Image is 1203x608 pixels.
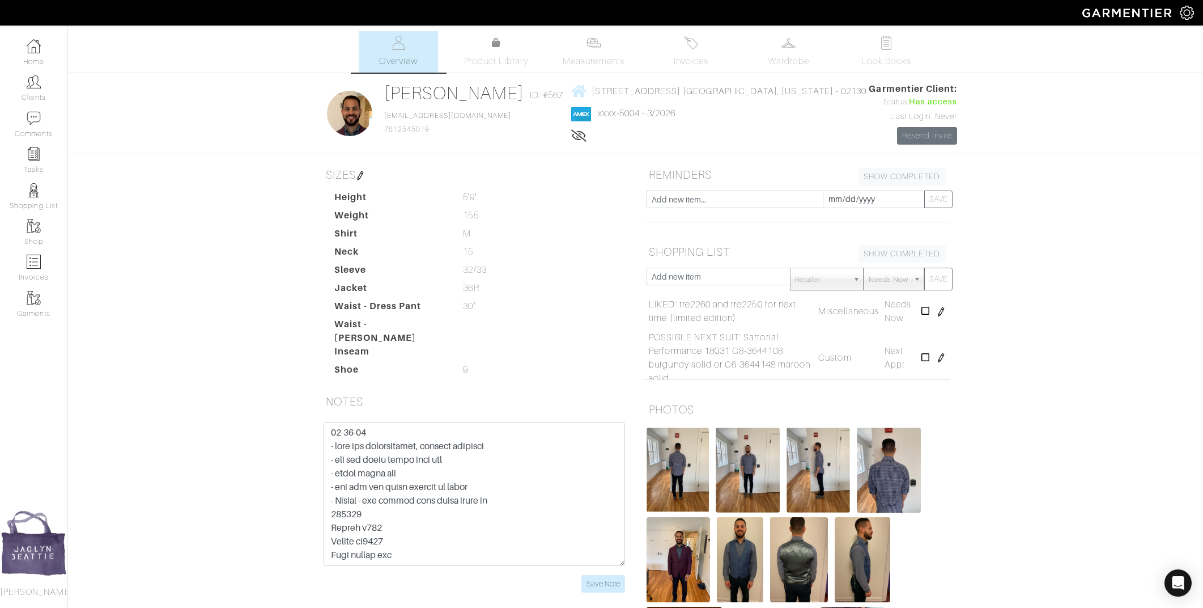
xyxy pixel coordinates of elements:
[463,363,468,377] span: 9
[321,163,627,186] h5: SIZES
[326,191,455,209] dt: Height
[326,209,455,227] dt: Weight
[647,191,823,208] input: Add new item...
[326,245,455,263] dt: Neck
[463,227,471,240] span: M
[937,353,946,362] img: pen-cf24a1663064a2ec1b9c1bd2387e9de7a2fa800b781884d57f21acf72779bad2.png
[749,31,828,73] a: Wardrobe
[326,281,455,299] dt: Jacket
[359,31,438,73] a: Overview
[326,263,455,281] dt: Sleeve
[392,36,406,50] img: basicinfo-40fd8af6dae0f16599ec9e87c0ef1c0a1fdea2edbe929e3d69a839185d80c458.svg
[818,306,879,316] span: Miscellaneous
[27,291,41,305] img: garments-icon-b7da505a4dc4fd61783c78ac3ca0ef83fa9d6f193b1c9dc38574b1d14d53ca28.png
[909,96,958,108] span: Has access
[379,54,417,68] span: Overview
[326,299,455,318] dt: Waist - Dress Pant
[530,88,563,102] span: ID: #567
[384,83,524,103] a: [PERSON_NAME]
[649,298,813,325] a: LIKED: tre2260 and tre2250 for next time (limited edition)
[463,191,476,204] span: 5'9"
[463,281,479,295] span: 36R
[858,245,946,263] a: SHOW COMPLETED
[644,240,950,263] h5: SHOPPING LIST
[586,36,601,50] img: measurements-466bbee1fd09ba9460f595b01e5d73f9e2bff037440d3c8f018324cb6cdf7a4a.svg
[818,353,851,363] span: Custom
[1077,3,1180,23] img: garmentier-logo-header-white-b43fb05a5012e4ada735d5af1a66efaba907eab6374d6393d1fbf88cb4ef424d.png
[869,96,957,108] div: Status:
[324,422,625,566] textarea: 02-36-04 - lore ips dolorsitamet, consect adipisci - eli sed doeiu tempo inci utl - etdol magna a...
[649,331,813,385] a: POSSIBLE NEXT SUIT: Sartorial Performance 18031 C8-3644108 burgundy solid or C6-3644148 maroon solid
[27,219,41,233] img: garments-icon-b7da505a4dc4fd61783c78ac3ca0ef83fa9d6f193b1c9dc38574b1d14d53ca28.png
[684,36,698,50] img: orders-27d20c2124de7fd6de4e0e44c1d41de31381a507db9b33961299e4e07d508b8c.svg
[27,147,41,161] img: reminder-icon-8004d30b9f0a5d33ae49ab947aed9ed385cf756f9e5892f1edd6e32f2345188e.png
[897,127,958,145] a: Resend Invite
[858,168,946,185] a: SHOW COMPLETED
[885,346,905,370] span: Next Appt
[924,268,953,290] button: SAVE
[463,209,478,222] span: 155
[463,299,475,313] span: 30"
[716,428,779,513] img: 2o7habCyZBQGoHVHZrZYeyPi
[835,517,890,602] img: LS7WQu3skGMtyVyh3NaTu9SV
[356,171,365,180] img: pen-cf24a1663064a2ec1b9c1bd2387e9de7a2fa800b781884d57f21acf72779bad2.png
[384,112,511,133] span: 7812545019
[27,111,41,125] img: comment-icon-a0a6a9ef722e966f86d9cbdc48e553b5cf19dbc54f86b18d962a5391bc8f6eb6.png
[787,428,851,513] img: YrGscjBbxZjFGfZtCmWadnJw
[326,345,455,363] dt: Inseam
[647,268,791,285] input: Add new item
[563,54,624,68] span: Measurements
[857,428,920,513] img: KcAfupg3P7M4g8ZjLoNQK8tm
[674,54,708,68] span: Invoices
[847,31,926,73] a: Look Books
[581,575,625,593] input: Save Note
[456,36,535,68] a: Product Library
[861,54,912,68] span: Look Books
[781,36,796,50] img: wardrobe-487a4870c1b7c33e795ec22d11cfc2ed9d08956e64fb3008fe2437562e282088.svg
[644,163,950,186] h5: REMINDERS
[879,36,893,50] img: todo-9ac3debb85659649dc8f770b8b6100bb5dab4b48dedcbae339e5042a72dfd3cc.svg
[326,227,455,245] dt: Shirt
[770,517,827,602] img: dHdbHtCace6isSjPCBLmZW1Y
[598,108,675,119] a: xxxx-5004 - 3/2026
[869,111,957,123] div: Last Login: Never
[463,263,486,277] span: 32/33
[768,54,809,68] span: Wardrobe
[27,255,41,269] img: orders-icon-0abe47150d42831381b5fb84f609e132dff9fe21cb692f30cb5eec754e2cba89.png
[885,299,911,323] span: Needs Now
[647,517,711,602] img: yT2yhf7VpFEpYuoWDQZ4bdg6
[571,84,866,98] a: [STREET_ADDRESS] [GEOGRAPHIC_DATA], [US_STATE] - 02130
[27,39,41,53] img: dashboard-icon-dbcd8f5a0b271acd01030246c82b418ddd0df26cd7fceb0bd07c9910d44c42f6.png
[644,398,950,421] h5: PHOTOS
[464,54,528,68] span: Product Library
[463,245,473,259] span: 15
[554,31,634,73] a: Measurements
[1180,6,1194,20] img: gear-icon-white-bd11855cb880d31180b6d7d6211b90ccbf57a29d726f0c71d8c61bd08dd39cc2.png
[869,82,957,96] span: Garmentier Client:
[27,75,41,89] img: clients-icon-6bae9207a08558b7cb47a8932f037763ab4055f8c8b6bfacd5dc20c3e0201464.png
[937,307,946,316] img: pen-cf24a1663064a2ec1b9c1bd2387e9de7a2fa800b781884d57f21acf72779bad2.png
[592,86,866,96] span: [STREET_ADDRESS] [GEOGRAPHIC_DATA], [US_STATE] - 02130
[795,268,848,291] span: Retailer
[869,268,908,291] span: Needs Now
[717,517,763,602] img: LKQAZ555mT2PbUNscty1X4aY
[27,183,41,197] img: stylists-icon-eb353228a002819b7ec25b43dbf5f0378dd9e0616d9560372ff212230b889e62.png
[571,107,591,121] img: american_express-1200034d2e149cdf2cc7894a33a747db654cf6f8355cb502592f1d228b2ac700.png
[647,428,709,513] img: SEUZBhHD1dyXcj3iS5RGpbHP
[924,191,953,208] button: SAVE
[1164,569,1192,597] div: Open Intercom Messenger
[384,112,511,120] a: [EMAIL_ADDRESS][DOMAIN_NAME]
[321,390,627,413] h5: NOTES
[652,31,731,73] a: Invoices
[326,363,455,381] dt: Shoe
[326,318,455,345] dt: Waist - [PERSON_NAME]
